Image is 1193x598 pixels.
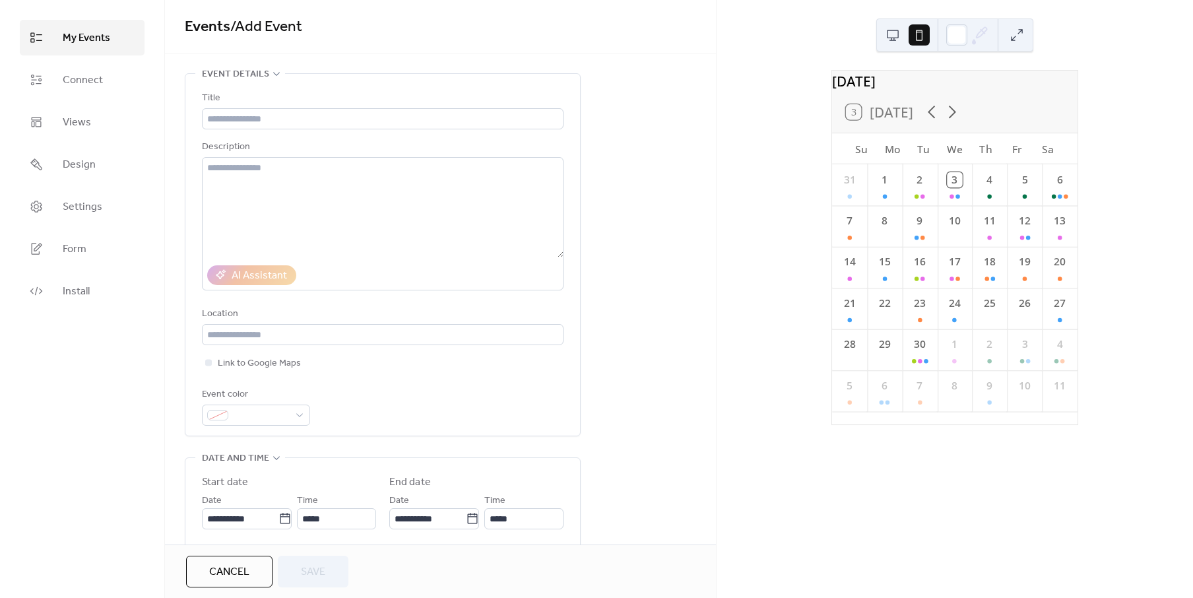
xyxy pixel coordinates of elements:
span: Form [63,242,86,257]
span: Time [297,493,318,509]
div: 3 [1017,337,1032,352]
div: 3 [947,172,962,187]
span: / Add Event [230,13,302,42]
div: 6 [1052,172,1067,187]
div: 7 [912,378,927,393]
span: Design [63,157,96,173]
div: 14 [842,255,857,270]
button: Cancel [186,556,273,587]
div: 12 [1017,213,1032,228]
div: 2 [912,172,927,187]
div: 9 [912,213,927,228]
div: 5 [842,378,857,393]
div: 19 [1017,255,1032,270]
div: 4 [1052,337,1067,352]
div: 31 [842,172,857,187]
div: 21 [842,296,857,311]
div: 22 [877,296,892,311]
div: 24 [947,296,962,311]
div: 16 [912,255,927,270]
div: Location [202,306,561,322]
span: My Events [63,30,110,46]
div: 27 [1052,296,1067,311]
div: 7 [842,213,857,228]
div: 10 [947,213,962,228]
div: 1 [947,337,962,352]
div: 9 [982,378,997,393]
div: 28 [842,337,857,352]
div: 1 [877,172,892,187]
div: 17 [947,255,962,270]
div: 10 [1017,378,1032,393]
a: Events [185,13,230,42]
a: Install [20,273,145,309]
div: Mo [877,133,908,164]
div: Event color [202,387,307,403]
div: [DATE] [832,71,1078,91]
div: 23 [912,296,927,311]
span: Time [484,493,505,509]
a: Views [20,104,145,140]
span: Settings [63,199,102,215]
span: Cancel [209,564,249,580]
div: Fr [1002,133,1033,164]
div: Tu [908,133,939,164]
div: Title [202,90,561,106]
div: 30 [912,337,927,352]
div: 8 [947,378,962,393]
div: Th [970,133,1001,164]
span: Date [389,493,409,509]
div: End date [389,475,431,490]
a: Connect [20,62,145,98]
div: We [939,133,970,164]
div: 25 [982,296,997,311]
span: Connect [63,73,103,88]
span: Date [202,493,222,509]
a: Design [20,147,145,182]
div: 4 [982,172,997,187]
a: Form [20,231,145,267]
span: Event details [202,67,269,83]
span: Date and time [202,451,269,467]
div: 20 [1052,255,1067,270]
div: 29 [877,337,892,352]
a: Settings [20,189,145,224]
div: Start date [202,475,248,490]
a: My Events [20,20,145,55]
div: 13 [1052,213,1067,228]
div: 15 [877,255,892,270]
div: Sa [1033,133,1064,164]
div: 2 [982,337,997,352]
div: 8 [877,213,892,228]
div: Description [202,139,561,155]
div: 18 [982,255,997,270]
div: Su [846,133,877,164]
div: 26 [1017,296,1032,311]
span: Install [63,284,90,300]
span: Link to Google Maps [218,356,301,372]
span: Views [63,115,91,131]
div: 6 [877,378,892,393]
div: 5 [1017,172,1032,187]
div: 11 [1052,378,1067,393]
div: 11 [982,213,997,228]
